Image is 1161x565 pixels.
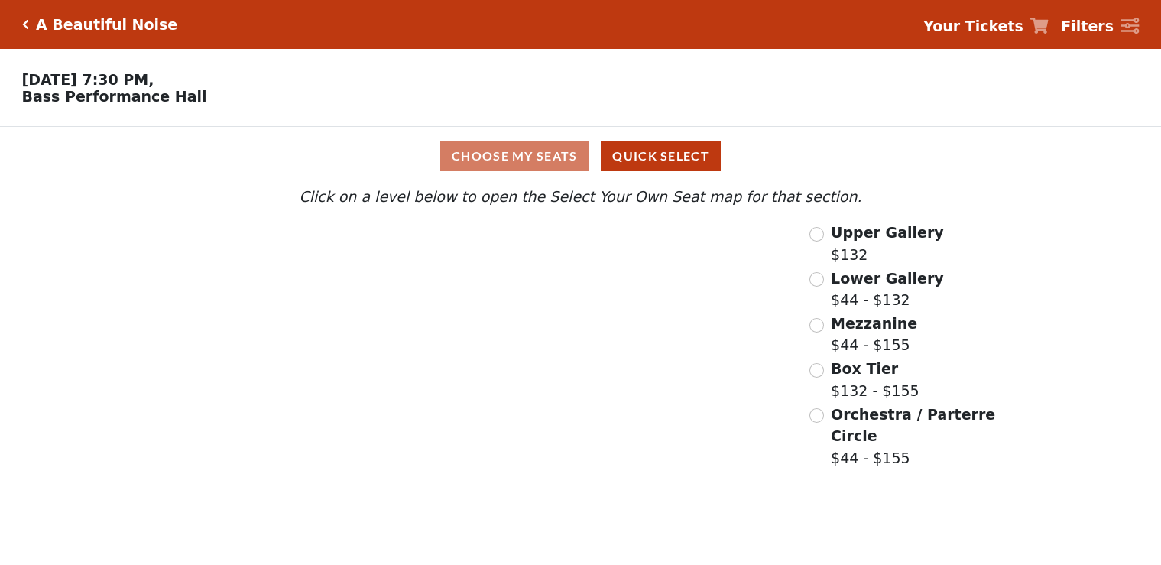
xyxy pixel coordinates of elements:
span: Mezzanine [831,315,917,332]
span: Box Tier [831,360,898,377]
strong: Filters [1061,18,1114,34]
span: Upper Gallery [831,224,944,241]
button: Quick Select [601,141,721,171]
a: Click here to go back to filters [22,19,29,30]
label: $44 - $155 [831,313,917,356]
path: Lower Gallery - Seats Available: 115 [303,280,556,360]
h5: A Beautiful Noise [36,16,177,34]
path: Upper Gallery - Seats Available: 152 [284,232,524,290]
p: Click on a level below to open the Select Your Own Seat map for that section. [156,186,1005,208]
label: $132 - $155 [831,358,919,401]
a: Your Tickets [923,15,1049,37]
span: Orchestra / Parterre Circle [831,406,995,445]
label: $132 [831,222,944,265]
label: $44 - $155 [831,404,997,469]
label: $44 - $132 [831,268,944,311]
strong: Your Tickets [923,18,1023,34]
span: Lower Gallery [831,270,944,287]
a: Filters [1061,15,1139,37]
